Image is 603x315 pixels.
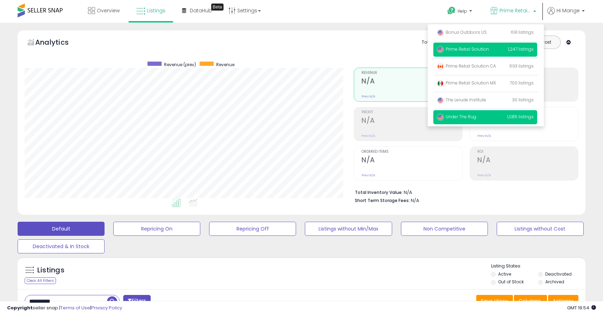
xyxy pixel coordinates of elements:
[305,222,392,236] button: Listings without Min/Max
[509,63,534,69] span: 693 listings
[211,4,224,11] div: Tooltip anchor
[437,114,444,121] img: usa.png
[477,173,491,177] small: Prev: N/A
[113,222,200,236] button: Repricing On
[437,46,489,52] span: Prime Retail Solution
[355,197,410,203] b: Short Term Storage Fees:
[442,1,479,23] a: Help
[497,222,584,236] button: Listings without Cost
[514,295,547,307] button: Columns
[35,37,82,49] h5: Analytics
[477,150,578,154] span: ROI
[437,29,444,36] img: usa.png
[355,188,573,196] li: N/A
[510,80,534,86] span: 700 listings
[567,304,596,311] span: 2025-10-14 19:54 GMT
[362,116,462,126] h2: N/A
[498,279,524,285] label: Out of Stock
[7,304,33,311] strong: Copyright
[437,80,444,87] img: mexico.png
[362,150,462,154] span: Ordered Items
[437,97,444,104] img: usa.png
[545,271,572,277] label: Deactivated
[547,7,585,23] a: Hi Mange
[362,77,462,87] h2: N/A
[512,97,534,103] span: 30 listings
[477,134,491,138] small: Prev: N/A
[401,222,488,236] button: Non Competitive
[362,134,375,138] small: Prev: N/A
[18,239,105,253] button: Deactivated & In Stock
[7,305,122,311] div: seller snap | |
[437,29,487,35] span: Bonus Outdoors US
[545,279,564,285] label: Archived
[437,63,444,70] img: canada.png
[437,80,496,86] span: Prime Retail Solution MX
[362,156,462,165] h2: N/A
[190,7,212,14] span: DataHub
[411,197,419,204] span: N/A
[477,156,578,165] h2: N/A
[437,63,496,69] span: Prime Retail Solution CA
[362,94,375,99] small: Prev: N/A
[498,271,511,277] label: Active
[500,7,531,14] span: Prime Retail Solution
[60,304,90,311] a: Terms of Use
[519,297,541,304] span: Columns
[557,7,580,14] span: Hi Mange
[447,6,456,15] i: Get Help
[476,295,513,307] button: Save View
[362,71,462,75] span: Revenue
[507,114,534,120] span: 1,085 listings
[147,7,165,14] span: Listings
[437,114,476,120] span: Under The Rug
[362,111,462,114] span: Profit
[362,173,375,177] small: Prev: N/A
[91,304,122,311] a: Privacy Policy
[422,39,449,46] div: Totals For
[216,62,234,68] span: Revenue
[437,46,444,53] img: usa.png
[25,277,56,284] div: Clear All Filters
[37,265,64,275] h5: Listings
[355,189,403,195] b: Total Inventory Value:
[548,295,578,307] button: Actions
[437,97,486,103] span: The Lerude Institute
[164,62,196,68] span: Revenue (prev)
[18,222,105,236] button: Default
[458,8,467,14] span: Help
[491,263,585,270] p: Listing States:
[209,222,296,236] button: Repricing Off
[97,7,120,14] span: Overview
[511,29,534,35] span: 691 listings
[123,295,151,307] button: Filters
[508,46,534,52] span: 1,247 listings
